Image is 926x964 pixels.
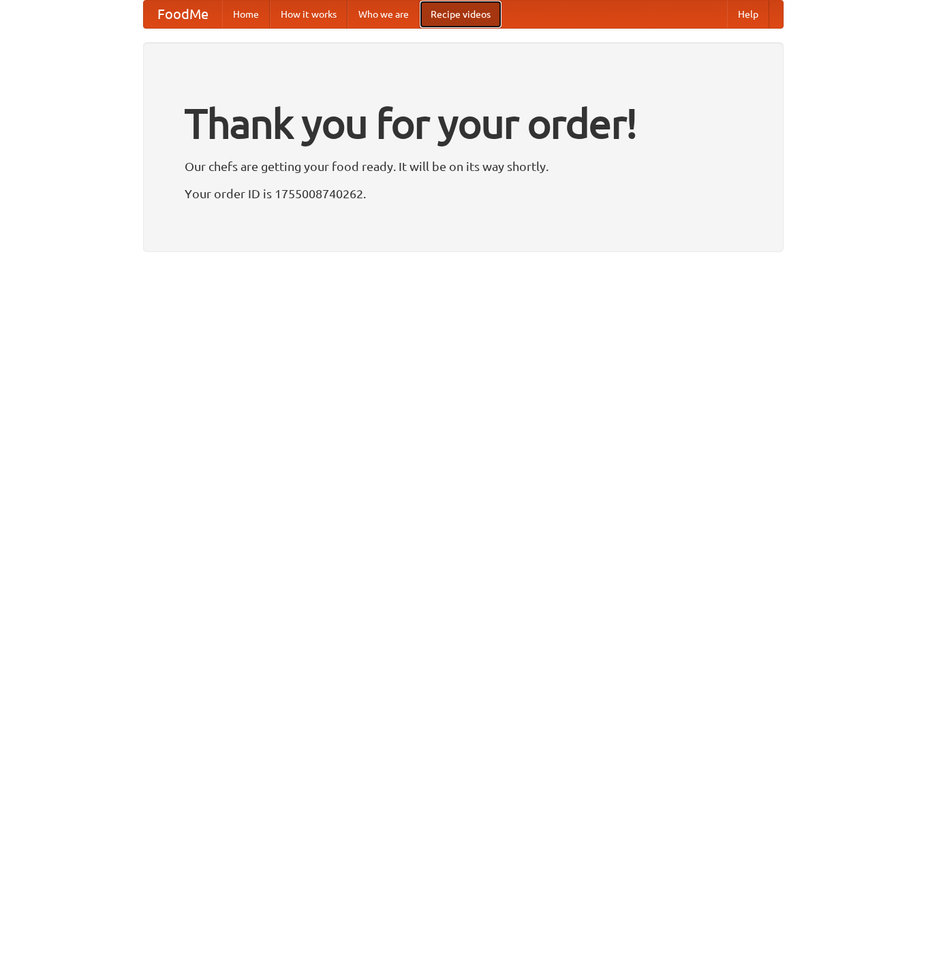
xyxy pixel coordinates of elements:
[727,1,769,28] a: Help
[185,183,742,204] p: Your order ID is 1755008740262.
[348,1,420,28] a: Who we are
[420,1,501,28] a: Recipe videos
[185,156,742,176] p: Our chefs are getting your food ready. It will be on its way shortly.
[270,1,348,28] a: How it works
[185,91,742,156] h1: Thank you for your order!
[144,1,222,28] a: FoodMe
[222,1,270,28] a: Home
